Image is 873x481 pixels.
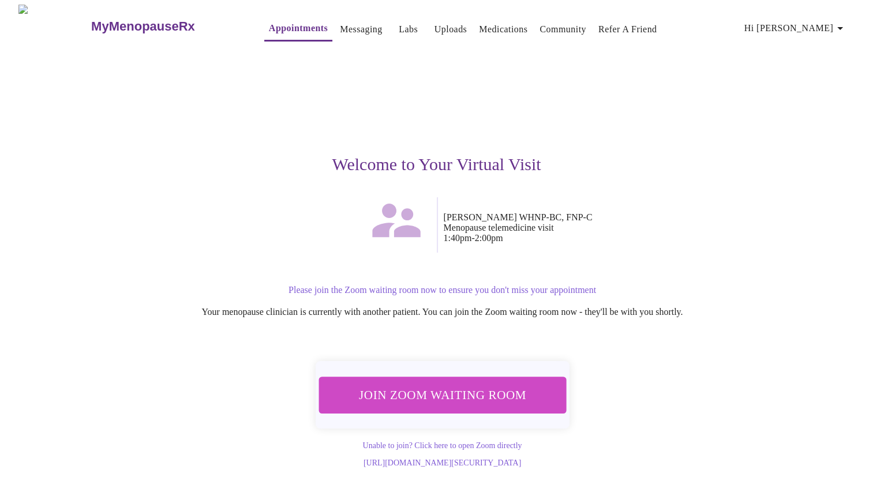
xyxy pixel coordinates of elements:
[444,212,792,243] p: [PERSON_NAME] WHNP-BC, FNP-C Menopause telemedicine visit 1:40pm - 2:00pm
[269,20,328,36] a: Appointments
[430,18,472,41] button: Uploads
[319,377,566,413] button: Join Zoom Waiting Room
[434,21,467,37] a: Uploads
[340,21,382,37] a: Messaging
[399,21,418,37] a: Labs
[390,18,427,41] button: Labs
[93,285,792,295] p: Please join the Zoom waiting room now to ensure you don't miss your appointment
[334,384,550,405] span: Join Zoom Waiting Room
[90,6,241,47] a: MyMenopauseRx
[594,18,662,41] button: Refer a Friend
[539,21,586,37] a: Community
[93,307,792,317] p: Your menopause clinician is currently with another patient. You can join the Zoom waiting room no...
[264,17,332,42] button: Appointments
[535,18,591,41] button: Community
[81,155,792,174] h3: Welcome to Your Virtual Visit
[740,17,852,40] button: Hi [PERSON_NAME]
[474,18,532,41] button: Medications
[598,21,657,37] a: Refer a Friend
[335,18,387,41] button: Messaging
[18,5,90,48] img: MyMenopauseRx Logo
[744,20,847,36] span: Hi [PERSON_NAME]
[479,21,527,37] a: Medications
[91,19,195,34] h3: MyMenopauseRx
[364,459,521,467] a: [URL][DOMAIN_NAME][SECURITY_DATA]
[362,441,522,450] a: Unable to join? Click here to open Zoom directly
